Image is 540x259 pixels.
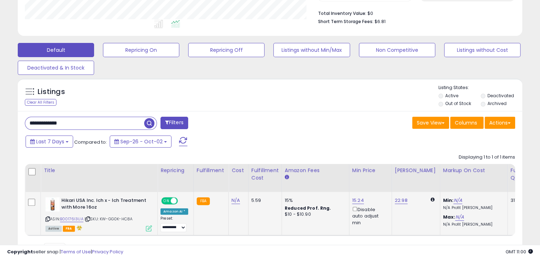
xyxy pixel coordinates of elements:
div: seller snap | | [7,249,123,255]
a: Terms of Use [61,248,91,255]
span: 2025-10-10 11:00 GMT [506,248,533,255]
button: Repricing Off [188,43,264,57]
span: OFF [177,198,188,204]
a: N/A [455,214,464,221]
small: FBA [197,197,210,205]
div: Fulfillment [197,167,225,174]
a: N/A [453,197,462,204]
b: Total Inventory Value: [318,10,366,16]
div: ASIN: [45,197,152,231]
p: N/A Profit [PERSON_NAME] [443,205,502,210]
b: Max: [443,214,456,220]
label: Archived [487,100,506,106]
b: Reduced Prof. Rng. [285,205,331,211]
div: 311 [511,197,533,204]
span: Last 7 Days [36,138,64,145]
button: Listings without Cost [444,43,520,57]
b: Min: [443,197,454,204]
strong: Copyright [7,248,33,255]
div: Fulfillable Quantity [511,167,535,182]
div: $10 - $10.90 [285,211,344,217]
button: Non Competitive [359,43,435,57]
div: Amazon AI * [160,208,188,215]
b: Hikari USA Inc. Ich x - Ich Treatment with More 16oz [61,197,148,212]
button: Default [18,43,94,57]
span: Columns [455,119,477,126]
div: Amazon Fees [285,167,346,174]
div: Preset: [160,216,188,232]
div: Repricing [160,167,191,174]
label: Deactivated [487,93,514,99]
span: All listings currently available for purchase on Amazon [45,226,62,232]
b: Short Term Storage Fees: [318,18,373,24]
span: | SKU: KW-GG0K-HC8A [84,216,132,222]
button: Deactivated & In Stock [18,61,94,75]
div: Displaying 1 to 1 of 1 items [459,154,515,161]
i: hazardous material [75,225,82,230]
div: Clear All Filters [25,99,56,106]
label: Out of Stock [445,100,471,106]
span: ON [162,198,171,204]
div: Fulfillment Cost [251,167,279,182]
a: B00176I3UA [60,216,83,222]
th: The percentage added to the cost of goods (COGS) that forms the calculator for Min & Max prices. [440,164,507,192]
span: Compared to: [74,139,107,145]
button: Sep-26 - Oct-02 [110,136,171,148]
button: Last 7 Days [26,136,73,148]
div: Markup on Cost [443,167,504,174]
div: Title [44,167,154,174]
li: $0 [318,9,510,17]
button: Save View [412,117,449,129]
button: Filters [160,117,188,129]
button: Repricing On [103,43,179,57]
img: 419bi5MFG5L._SL40_.jpg [45,197,60,211]
a: 15.24 [352,197,364,204]
a: 22.98 [395,197,408,204]
div: Min Price [352,167,389,174]
div: Cost [231,167,245,174]
h5: Listings [38,87,65,97]
span: FBA [63,226,75,232]
button: Actions [485,117,515,129]
span: $6.81 [375,18,386,25]
small: Amazon Fees. [285,174,289,181]
div: 5.59 [251,197,276,204]
p: N/A Profit [PERSON_NAME] [443,222,502,227]
div: [PERSON_NAME] [395,167,437,174]
div: Disable auto adjust min [352,205,386,226]
button: Columns [450,117,484,129]
button: Listings without Min/Max [273,43,350,57]
p: Listing States: [438,84,522,91]
div: 15% [285,197,344,204]
label: Active [445,93,458,99]
a: N/A [231,197,240,204]
span: Sep-26 - Oct-02 [120,138,163,145]
a: Privacy Policy [92,248,123,255]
